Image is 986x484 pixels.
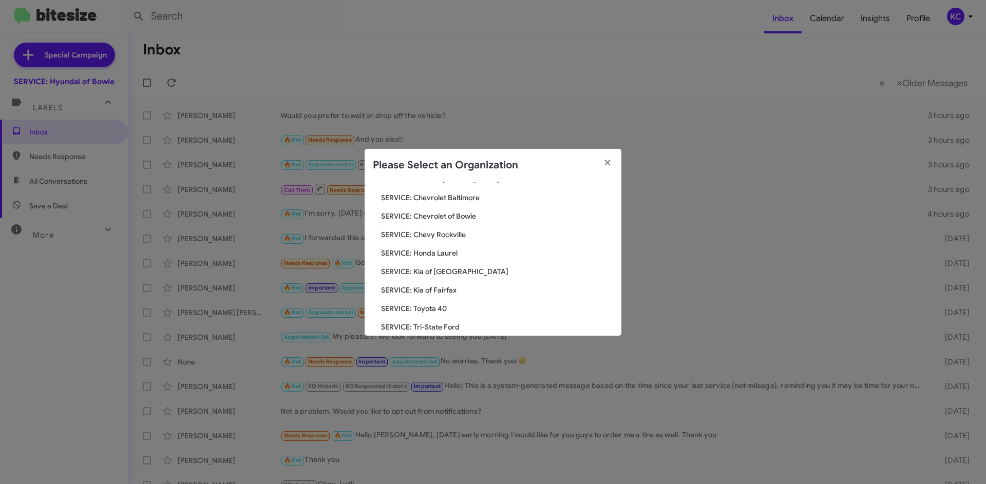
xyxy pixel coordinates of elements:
[381,303,613,314] span: SERVICE: Toyota 40
[381,192,613,203] span: SERVICE: Chevrolet Baltimore
[373,157,518,173] h2: Please Select an Organization
[381,285,613,295] span: SERVICE: Kia of Fairfax
[381,229,613,240] span: SERVICE: Chevy Rockville
[381,248,613,258] span: SERVICE: Honda Laurel
[381,322,613,332] span: SERVICE: Tri-State Ford
[381,266,613,277] span: SERVICE: Kia of [GEOGRAPHIC_DATA]
[381,211,613,221] span: SERVICE: Chevrolet of Bowie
